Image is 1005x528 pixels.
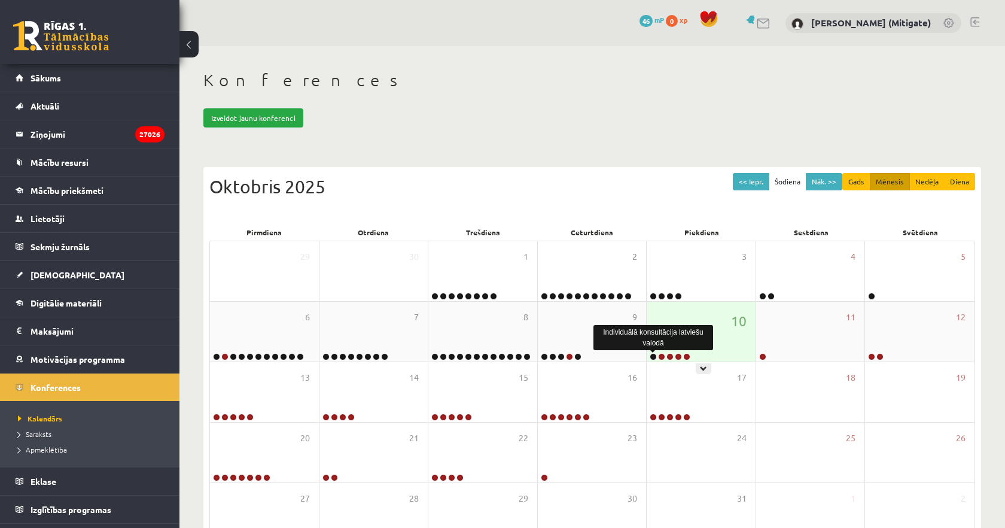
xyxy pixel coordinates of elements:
span: 29 [519,492,528,505]
span: Aktuāli [31,101,59,111]
span: 9 [632,311,637,324]
button: Nedēļa [909,173,945,190]
a: Izveidot jaunu konferenci [203,108,303,128]
a: Mācību priekšmeti [16,177,165,204]
div: Piekdiena [647,224,756,241]
i: 27026 [135,126,165,142]
span: 11 [846,311,855,324]
span: 13 [300,371,310,384]
span: 2 [632,250,637,263]
span: 22 [519,432,528,445]
a: Rīgas 1. Tālmācības vidusskola [13,21,109,51]
span: 12 [956,311,966,324]
span: xp [680,15,687,25]
span: 4 [851,250,855,263]
span: 16 [628,371,637,384]
a: Sākums [16,64,165,92]
span: 0 [666,15,678,27]
span: 25 [846,432,855,445]
a: Aktuāli [16,92,165,120]
a: [DEMOGRAPHIC_DATA] [16,261,165,289]
span: Mācību priekšmeti [31,185,103,196]
span: Kalendārs [18,414,62,423]
span: Apmeklētība [18,445,67,454]
span: 6 [305,311,310,324]
a: Kalendārs [18,413,167,424]
span: 24 [737,432,747,445]
span: 14 [409,371,419,384]
a: Maksājumi [16,317,165,345]
a: Mācību resursi [16,148,165,176]
a: Motivācijas programma [16,345,165,373]
a: Izglītības programas [16,496,165,523]
a: 46 mP [639,15,664,25]
div: Individuālā konsultācija latviešu valodā [593,325,713,350]
img: Vitālijs Viļums (Mitigate) [791,18,803,30]
a: [PERSON_NAME] (Mitigate) [811,17,931,29]
div: Otrdiena [319,224,428,241]
button: Mēnesis [870,173,910,190]
button: << Iepr. [733,173,769,190]
span: 7 [414,311,419,324]
span: 26 [956,432,966,445]
div: Svētdiena [866,224,975,241]
a: Saraksts [18,429,167,439]
span: Eklase [31,476,56,487]
span: 18 [846,371,855,384]
span: 19 [956,371,966,384]
a: Konferences [16,374,165,401]
a: Apmeklētība [18,444,167,455]
span: Saraksts [18,429,51,439]
span: 28 [409,492,419,505]
h1: Konferences [203,70,981,90]
span: 17 [737,371,747,384]
span: Izglītības programas [31,504,111,515]
span: 29 [300,250,310,263]
div: Oktobris 2025 [209,173,975,200]
a: 0 xp [666,15,693,25]
div: Sestdiena [756,224,866,241]
button: Šodiena [769,173,806,190]
span: 5 [961,250,966,263]
span: mP [654,15,664,25]
span: 1 [523,250,528,263]
span: 30 [409,250,419,263]
button: Diena [944,173,975,190]
span: 2 [961,492,966,505]
span: 30 [628,492,637,505]
span: Sākums [31,72,61,83]
span: 31 [737,492,747,505]
button: Nāk. >> [806,173,842,190]
legend: Maksājumi [31,317,165,345]
span: 46 [639,15,653,27]
span: 23 [628,432,637,445]
span: 10 [731,311,747,331]
span: Digitālie materiāli [31,298,102,308]
span: Konferences [31,382,81,393]
a: Sekmju žurnāls [16,233,165,260]
a: Lietotāji [16,205,165,232]
span: Mācību resursi [31,157,89,168]
div: Pirmdiena [209,224,319,241]
span: 27 [300,492,310,505]
span: 15 [519,371,528,384]
span: Lietotāji [31,213,65,224]
span: 3 [742,250,747,263]
a: Eklase [16,468,165,495]
a: Digitālie materiāli [16,289,165,317]
span: 1 [851,492,855,505]
span: Sekmju žurnāls [31,241,90,252]
span: 20 [300,432,310,445]
legend: Ziņojumi [31,120,165,148]
span: 8 [523,311,528,324]
a: Ziņojumi27026 [16,120,165,148]
button: Gads [842,173,870,190]
div: Ceturtdiena [538,224,647,241]
span: 21 [409,432,419,445]
div: Trešdiena [428,224,538,241]
span: Motivācijas programma [31,354,125,365]
span: [DEMOGRAPHIC_DATA] [31,269,124,280]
